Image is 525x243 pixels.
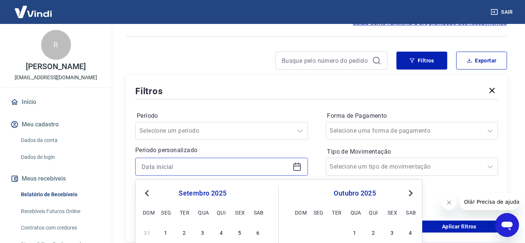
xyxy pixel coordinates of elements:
p: [PERSON_NAME] [26,63,86,71]
div: Choose quinta-feira, 2 de outubro de 2025 [369,228,378,237]
div: Choose quarta-feira, 3 de setembro de 2025 [198,228,207,237]
div: dom [295,207,304,216]
div: setembro 2025 [142,189,263,198]
a: Dados de login [18,150,103,165]
div: qua [350,207,359,216]
button: Previous Month [142,189,151,198]
p: Período personalizado [135,146,308,155]
span: Olá! Precisa de ajuda? [4,5,63,11]
div: Choose sexta-feira, 3 de outubro de 2025 [387,228,396,237]
div: sex [387,207,396,216]
button: Aplicar filtros [420,221,498,233]
input: Busque pelo número do pedido [282,55,369,66]
div: sex [235,207,244,216]
div: qua [198,207,207,216]
input: Data inicial [142,161,290,172]
div: Choose sexta-feira, 5 de setembro de 2025 [235,228,244,237]
button: Exportar [456,52,507,70]
iframe: Botão para abrir a janela de mensagens [495,213,519,237]
div: dom [143,207,152,216]
div: Choose quarta-feira, 1 de outubro de 2025 [350,228,359,237]
div: Choose sábado, 6 de setembro de 2025 [254,228,263,237]
div: Choose quinta-feira, 4 de setembro de 2025 [217,228,226,237]
div: Choose domingo, 28 de setembro de 2025 [295,228,304,237]
label: Tipo de Movimentação [327,147,497,156]
button: Sair [489,5,516,19]
div: Choose segunda-feira, 29 de setembro de 2025 [314,228,322,237]
iframe: Mensagem da empresa [460,194,519,210]
a: Recebíveis Futuros Online [18,204,103,219]
div: Choose domingo, 31 de agosto de 2025 [143,228,152,237]
a: Relatório de Recebíveis [18,187,103,202]
div: seg [161,207,170,216]
div: ter [332,207,341,216]
label: Forma de Pagamento [327,111,497,120]
h5: Filtros [135,85,163,97]
div: Choose segunda-feira, 1 de setembro de 2025 [161,228,170,237]
a: Contratos com credores [18,220,103,236]
div: sab [254,207,263,216]
img: Vindi [9,0,58,23]
div: qui [369,207,378,216]
div: qui [217,207,226,216]
a: Dados da conta [18,133,103,148]
button: Filtros [396,52,447,70]
div: Choose terça-feira, 2 de setembro de 2025 [180,228,189,237]
iframe: Fechar mensagem [442,195,457,210]
a: Início [9,94,103,110]
button: Next Month [406,189,415,198]
div: R [41,30,71,60]
button: Meus recebíveis [9,170,103,187]
div: Choose sábado, 4 de outubro de 2025 [406,228,415,237]
div: ter [180,207,189,216]
div: Choose terça-feira, 30 de setembro de 2025 [332,228,341,237]
div: seg [314,207,322,216]
label: Período [137,111,306,120]
button: Meu cadastro [9,116,103,133]
div: outubro 2025 [294,189,416,198]
div: sab [406,207,415,216]
p: [EMAIL_ADDRESS][DOMAIN_NAME] [15,74,97,81]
